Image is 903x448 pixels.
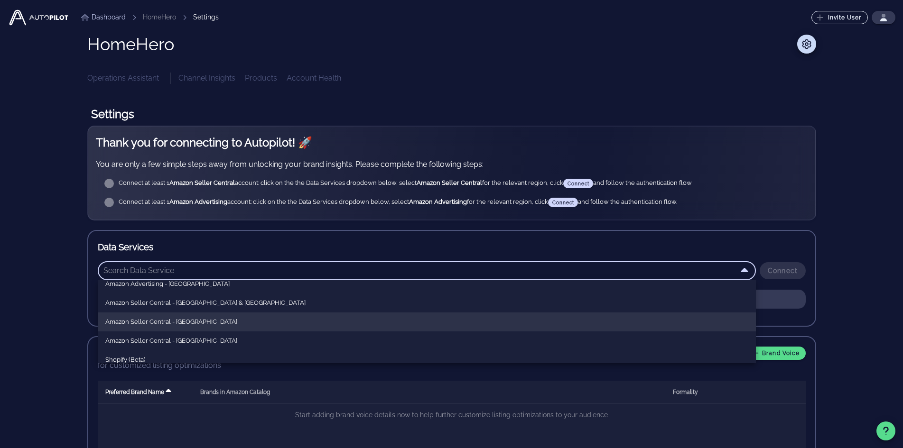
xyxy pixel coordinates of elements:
[105,337,748,345] div: Amazon Seller Central - [GEOGRAPHIC_DATA]
[87,103,816,126] h1: Settings
[105,280,748,288] div: Amazon Advertising - [GEOGRAPHIC_DATA]
[751,349,800,357] span: Brand Voice
[876,421,895,440] button: Support
[105,389,164,395] span: Preferred Brand Name
[87,35,174,54] h1: HomeHero
[105,318,748,326] div: Amazon Seller Central - [GEOGRAPHIC_DATA]
[103,263,737,278] input: Search Data Service
[98,381,193,403] th: Preferred Brand Name: Sorted ascending. Activate to sort descending.
[8,8,70,27] img: Autopilot
[409,198,467,205] strong: Amazon Advertising
[119,179,800,188] div: Connect at least 1 account: click on the the Data Services dropdown below, select for the relevan...
[105,356,748,364] div: Shopify (Beta)
[193,381,666,403] th: Brands in Amazon Catalog
[745,347,806,360] button: Brand Voice
[818,14,862,21] span: Invite User
[193,12,219,22] div: Settings
[98,240,806,254] h3: Data Services
[169,179,235,186] strong: Amazon Seller Central
[98,403,806,426] td: Start adding brand voice details now to help further customize listing optimizations to your audi...
[105,299,748,307] div: Amazon Seller Central - [GEOGRAPHIC_DATA] & [GEOGRAPHIC_DATA]
[665,381,706,403] th: Formality
[169,198,227,205] strong: Amazon Advertising
[417,179,482,186] strong: Amazon Seller Central
[96,134,808,151] h2: Thank you for connecting to Autopilot! 🚀
[673,389,698,395] span: Formality
[811,11,868,24] button: Invite User
[96,159,808,170] p: You are only a few simple steps away from unlocking your brand insights. Please complete the foll...
[200,389,270,395] span: Brands in Amazon Catalog
[81,12,126,22] a: Dashboard
[119,198,800,207] div: Connect at least 1 account: click on the the Data Services dropdown below, select for the relevan...
[98,360,806,371] div: for customized listing optimizations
